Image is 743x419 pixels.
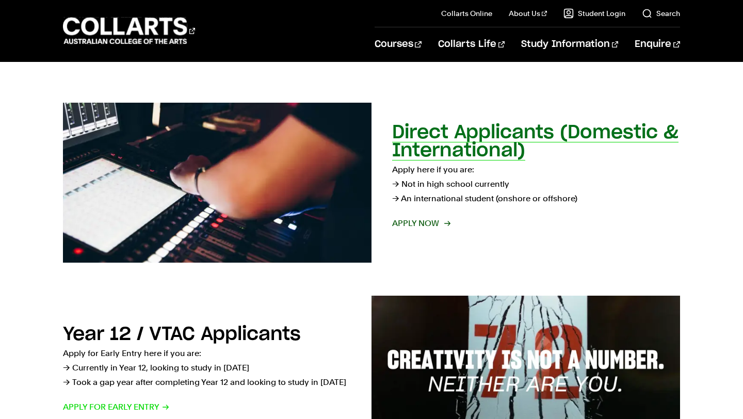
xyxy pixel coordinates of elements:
[521,27,618,61] a: Study Information
[63,325,301,344] h2: Year 12 / VTAC Applicants
[563,8,625,19] a: Student Login
[509,8,547,19] a: About Us
[63,400,170,414] span: Apply for Early Entry
[441,8,492,19] a: Collarts Online
[375,27,422,61] a: Courses
[63,16,195,45] div: Go to homepage
[392,216,449,231] span: Apply now
[63,346,351,390] p: Apply for Early Entry here if you are: → Currently in Year 12, looking to study in [DATE] → Took ...
[642,8,680,19] a: Search
[635,27,680,61] a: Enquire
[392,163,680,206] p: Apply here if you are: → Not in high school currently → An international student (onshore or offs...
[438,27,505,61] a: Collarts Life
[63,103,680,263] a: Direct Applicants (Domestic & International) Apply here if you are:→ Not in high school currently...
[392,123,679,160] h2: Direct Applicants (Domestic & International)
